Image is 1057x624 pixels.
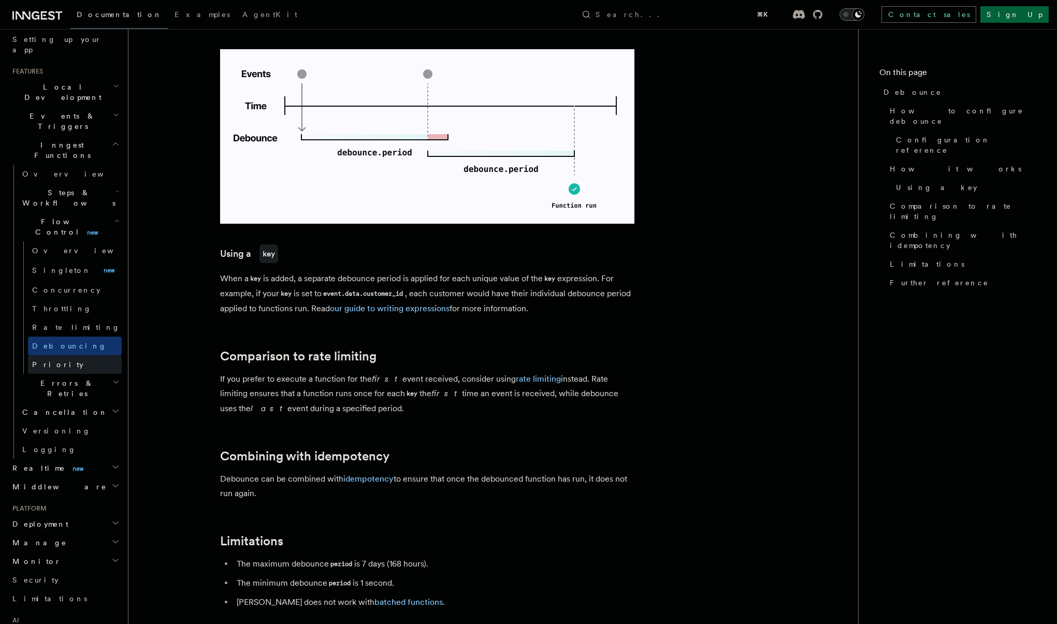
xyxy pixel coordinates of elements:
a: Combining with idempotency [220,449,389,463]
span: Manage [8,538,67,548]
span: Examples [175,10,230,19]
a: Logging [18,440,122,459]
a: Configuration reference [892,130,1036,159]
code: key [405,389,419,398]
span: Singleton [32,266,91,274]
span: Combining with idempotency [890,230,1036,251]
a: Sign Up [980,6,1049,23]
button: Cancellation [18,403,122,422]
span: Overview [32,246,139,255]
p: Debounce can be combined with to ensure that once the debounced function has run, it does not run... [220,472,634,501]
span: Local Development [8,82,113,103]
em: last [251,403,287,413]
a: our guide to writing expressions [330,303,450,313]
a: Overview [28,241,122,260]
span: Throttling [32,304,92,313]
span: Setting up your app [12,35,102,54]
span: Configuration reference [896,135,1036,155]
a: Comparison to rate limiting [886,197,1036,226]
a: Versioning [18,422,122,440]
button: Realtimenew [8,459,122,477]
code: key [249,274,263,283]
a: rate limiting [516,374,561,384]
p: When a is added, a separate debounce period is applied for each unique value of the expression. F... [220,271,634,316]
code: key [279,289,294,298]
span: Comparison to rate limiting [890,201,1036,222]
button: Inngest Functions [8,136,122,165]
button: Middleware [8,477,122,496]
p: If you prefer to execute a function for the event received, consider using instead. Rate limiting... [220,372,634,416]
span: Realtime [8,463,86,473]
a: idempotency [343,474,394,484]
a: How to configure debounce [886,101,1036,130]
span: Middleware [8,482,107,492]
a: Using akey [220,244,278,263]
button: Deployment [8,515,122,533]
code: period [329,560,354,569]
span: Features [8,67,43,76]
span: Cancellation [18,407,108,417]
a: Setting up your app [8,30,122,59]
span: AgentKit [242,10,297,19]
em: first [431,388,462,398]
a: How it works [886,159,1036,178]
button: Toggle dark mode [839,8,864,21]
span: Overview [22,170,129,178]
span: new [69,463,86,474]
span: Steps & Workflows [18,187,115,208]
a: Throttling [28,299,122,318]
button: Search...⌘K [577,6,776,23]
kbd: ⌘K [755,9,770,20]
span: Versioning [22,427,91,435]
a: AgentKit [236,3,303,28]
a: Comparison to rate limiting [220,349,377,364]
button: Errors & Retries [18,374,122,403]
span: new [100,264,118,277]
a: Contact sales [881,6,976,23]
div: Inngest Functions [8,165,122,459]
span: Limitations [12,594,87,603]
a: Debouncing [28,337,122,355]
span: new [84,227,101,238]
button: Events & Triggers [8,107,122,136]
img: Visualization of how debounce is applied [220,49,634,224]
div: Flow Controlnew [18,241,122,374]
a: batched functions [374,597,443,607]
button: Monitor [8,552,122,571]
span: How to configure debounce [890,106,1036,126]
button: Flow Controlnew [18,212,122,241]
span: Monitor [8,556,61,567]
li: [PERSON_NAME] does not work with . [234,595,634,610]
li: The maximum debounce is 7 days (168 hours). [234,557,634,572]
li: The minimum debounce is 1 second. [234,576,634,591]
span: Limitations [890,259,964,269]
a: Debounce [879,83,1036,101]
span: Platform [8,504,47,513]
code: period [327,579,353,588]
a: Using a key [892,178,1036,197]
span: Debounce [884,87,942,97]
a: Rate limiting [28,318,122,337]
a: Overview [18,165,122,183]
span: Flow Control [18,216,114,237]
span: Inngest Functions [8,140,112,161]
span: Errors & Retries [18,378,112,399]
h4: On this page [879,66,1036,83]
span: Using a key [896,182,977,193]
a: Combining with idempotency [886,226,1036,255]
a: Limitations [220,534,283,548]
span: Deployment [8,519,68,529]
a: Priority [28,355,122,374]
span: Documentation [77,10,162,19]
button: Local Development [8,78,122,107]
a: Examples [168,3,236,28]
code: key [259,244,278,263]
span: Logging [22,445,76,454]
a: Security [8,571,122,589]
span: Rate limiting [32,323,120,331]
code: event.data.customer_id [322,289,405,298]
a: Limitations [886,255,1036,273]
span: Events & Triggers [8,111,113,132]
span: Security [12,576,59,584]
span: Priority [32,360,83,369]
